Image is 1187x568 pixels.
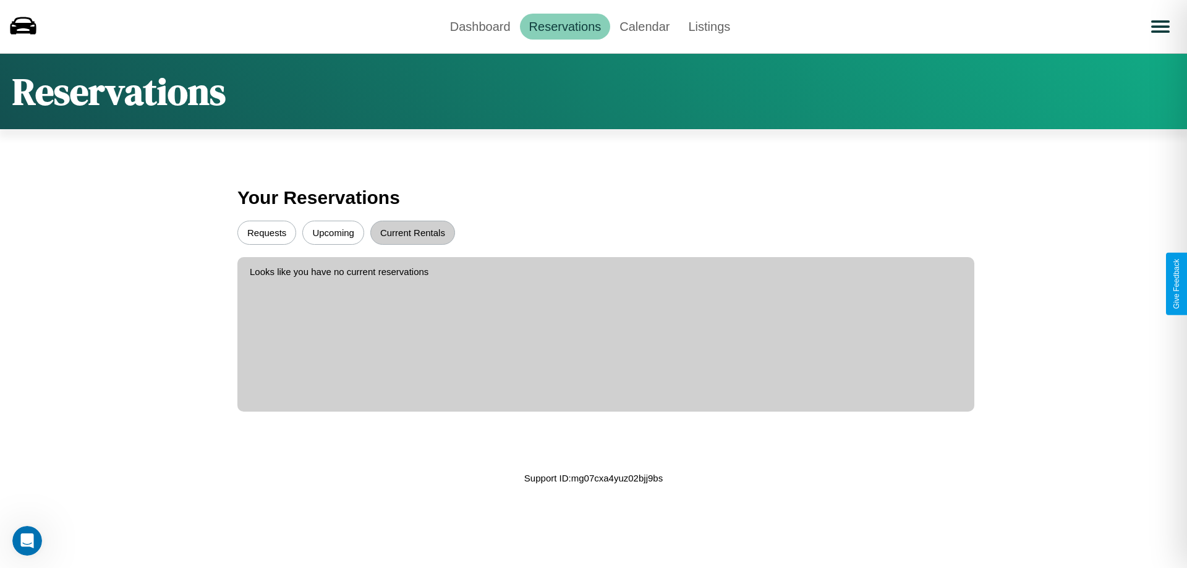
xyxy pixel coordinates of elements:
a: Dashboard [441,14,520,40]
iframe: Intercom live chat [12,526,42,556]
a: Reservations [520,14,611,40]
p: Looks like you have no current reservations [250,263,962,280]
h3: Your Reservations [237,181,950,214]
button: Requests [237,221,296,245]
a: Listings [679,14,739,40]
a: Calendar [610,14,679,40]
button: Open menu [1143,9,1178,44]
button: Upcoming [302,221,364,245]
p: Support ID: mg07cxa4yuz02bjj9bs [524,470,663,486]
h1: Reservations [12,66,226,117]
button: Current Rentals [370,221,455,245]
div: Give Feedback [1172,259,1181,309]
